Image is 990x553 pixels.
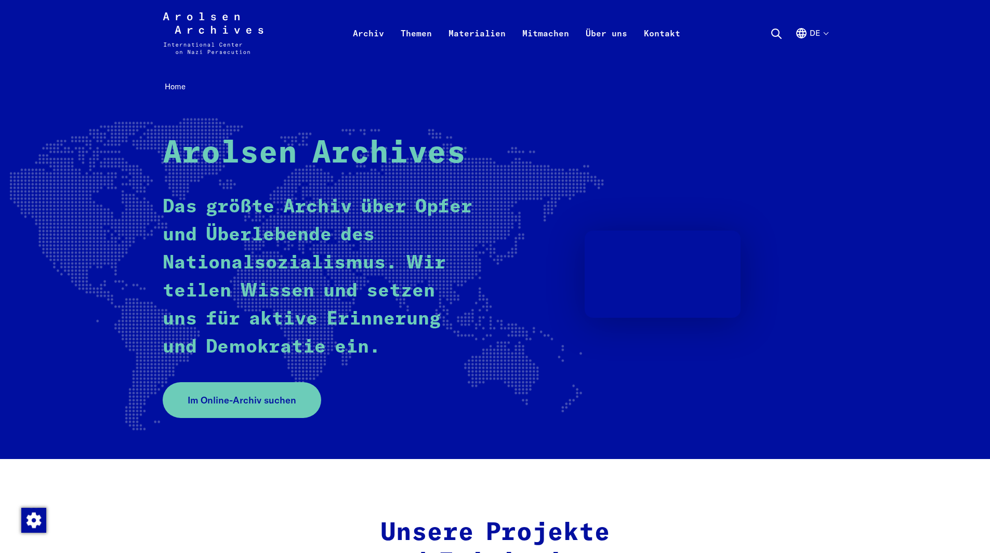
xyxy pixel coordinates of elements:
[514,25,577,66] a: Mitmachen
[163,382,321,418] a: Im Online-Archiv suchen
[392,25,440,66] a: Themen
[163,79,828,95] nav: Breadcrumb
[577,25,636,66] a: Über uns
[188,393,296,407] span: Im Online-Archiv suchen
[636,25,689,66] a: Kontakt
[345,12,689,54] nav: Primär
[163,138,466,169] strong: Arolsen Archives
[795,27,828,64] button: Deutsch, Sprachauswahl
[163,193,477,361] p: Das größte Archiv über Opfer und Überlebende des Nationalsozialismus. Wir teilen Wissen und setze...
[440,25,514,66] a: Materialien
[345,25,392,66] a: Archiv
[165,82,186,91] span: Home
[21,508,46,533] img: Zustimmung ändern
